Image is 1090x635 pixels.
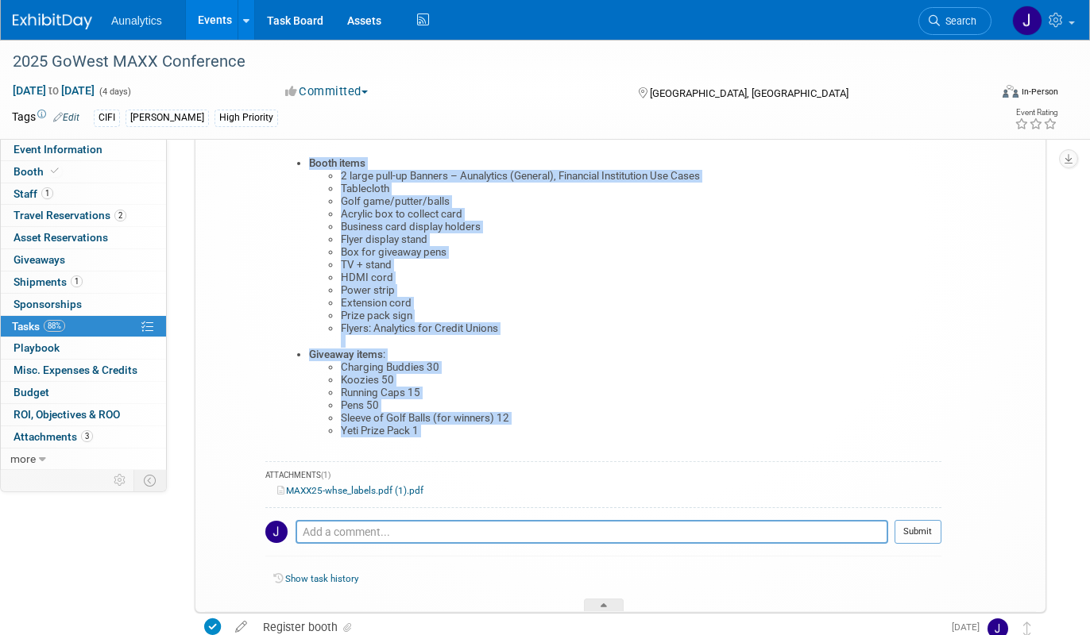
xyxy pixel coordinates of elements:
[1021,86,1058,98] div: In-Person
[341,399,941,412] li: Pens 50
[309,348,383,360] b: Giveaway items
[12,320,65,333] span: Tasks
[14,364,137,376] span: Misc. Expenses & Credits
[14,298,82,310] span: Sponsorships
[341,412,941,425] li: Sleeve of Golf Balls (for winners) 12
[41,187,53,199] span: 1
[285,573,358,584] a: Show task history
[1,205,166,226] a: Travel Reservations2
[1,382,166,403] a: Budget
[265,521,288,543] img: Julie Grisanti-Cieslak
[952,622,988,633] span: [DATE]
[1012,6,1042,36] img: Julie Grisanti-Cieslak
[341,183,941,195] li: Tablecloth
[1,249,166,271] a: Giveaways
[1,426,166,448] a: Attachments3
[7,48,969,76] div: 2025 GoWest MAXX Conference
[341,361,941,374] li: Charging Buddies 30
[14,187,53,200] span: Staff
[341,233,941,246] li: Flyer display stand
[12,109,79,127] td: Tags
[14,408,120,421] span: ROI, Objectives & ROO
[94,110,120,126] div: CIFI
[14,430,93,443] span: Attachments
[309,157,365,169] b: Booth items
[1015,109,1057,117] div: Event Rating
[227,620,255,634] a: edit
[341,195,941,208] li: Golf game/putter/balls
[341,310,941,322] li: Prize pack sign
[71,275,83,287] span: 1
[14,209,126,221] span: Travel Reservations
[341,297,941,310] li: Extension cord
[10,452,36,465] span: more
[895,520,941,544] button: Submit
[341,387,941,399] li: Running Caps 15
[321,471,330,479] span: (1)
[341,259,941,271] li: TV + stand
[81,430,93,442] span: 3
[1,161,166,183] a: Booth
[14,275,83,288] span: Shipments
[1,360,166,381] a: Misc. Expenses & Credits
[1003,85,1018,98] img: Format-Inperson.png
[114,210,126,221] span: 2
[1,448,166,470] a: more
[111,14,162,27] span: Aunalytics
[1,271,166,293] a: Shipments1
[940,15,976,27] span: Search
[277,485,423,496] a: MAXX25-whse_labels.pdf (1).pdf
[106,470,134,491] td: Personalize Event Tab Strip
[265,470,941,483] div: ATTACHMENTS
[341,221,941,233] li: Business card display holders
[1,139,166,160] a: Event Information
[14,165,62,178] span: Booth
[904,83,1059,106] div: Event Format
[44,320,65,332] span: 88%
[650,87,848,99] span: [GEOGRAPHIC_DATA], [GEOGRAPHIC_DATA]
[14,143,102,156] span: Event Information
[46,84,61,97] span: to
[13,13,92,29] img: ExhibitDay
[341,322,941,348] li: Flyers: Analytics for Credit Unions
[134,470,167,491] td: Toggle Event Tabs
[341,246,941,259] li: Box for giveaway pens
[126,110,209,126] div: [PERSON_NAME]
[341,271,941,284] li: HDMI cord
[51,167,59,175] i: Booth reservation complete
[1,294,166,315] a: Sponsorships
[98,87,131,97] span: (4 days)
[1,316,166,337] a: Tasks88%
[918,7,991,35] a: Search
[1,227,166,248] a: Asset Reservations
[14,386,49,398] span: Budget
[14,341,60,354] span: Playbook
[341,208,941,221] li: Acrylic box to collect card
[14,231,108,244] span: Asset Reservations
[309,348,941,437] li: :
[341,170,941,183] li: 2 large pull-up Banners – Aunalytics (General), Financial Institution Use Cases
[341,425,941,437] li: Yeti Prize Pack 1
[12,83,95,98] span: [DATE] [DATE]
[341,374,941,387] li: Koozies 50
[341,284,941,297] li: Power strip
[1,183,166,205] a: Staff1
[53,112,79,123] a: Edit
[1,404,166,425] a: ROI, Objectives & ROO
[1,337,166,359] a: Playbook
[280,83,374,100] button: Committed
[215,110,278,126] div: High Priority
[14,253,65,266] span: Giveaways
